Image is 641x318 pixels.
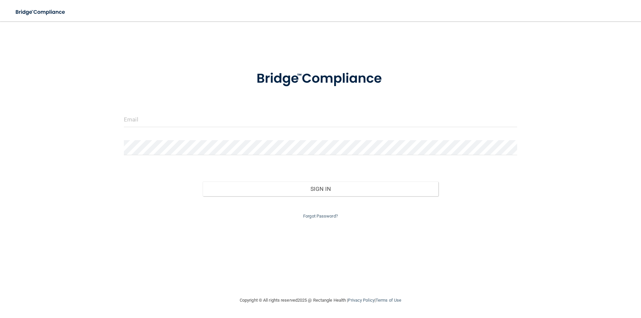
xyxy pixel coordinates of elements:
[376,298,401,303] a: Terms of Use
[348,298,374,303] a: Privacy Policy
[203,182,439,196] button: Sign In
[124,112,517,127] input: Email
[199,290,442,311] div: Copyright © All rights reserved 2025 @ Rectangle Health | |
[243,61,398,96] img: bridge_compliance_login_screen.278c3ca4.svg
[303,214,338,219] a: Forgot Password?
[10,5,71,19] img: bridge_compliance_login_screen.278c3ca4.svg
